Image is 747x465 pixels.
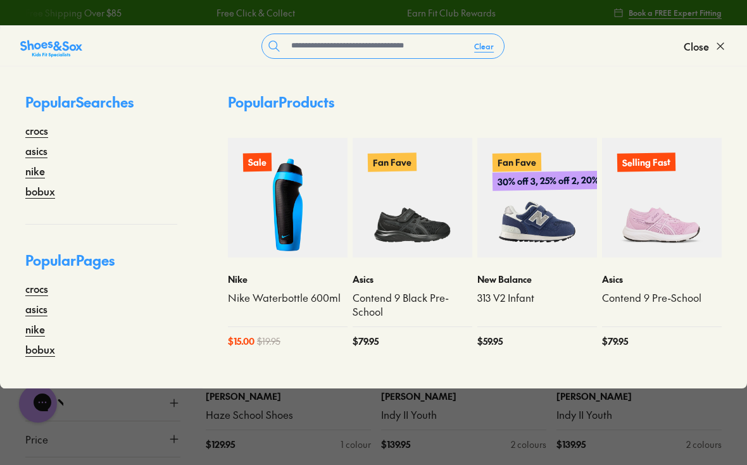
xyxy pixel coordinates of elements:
span: $ 19.95 [257,335,280,348]
a: Nike Waterbottle 600ml [228,291,348,305]
div: Need help finding the perfect pair for your little one? Let’s chat! [22,40,241,78]
a: Free Shipping Over $85 [23,6,119,20]
a: 313 V2 Infant [477,291,597,305]
p: 30% off 3, 25% off 2, 20% off 1 [493,170,622,191]
div: 2 colours [686,438,722,451]
a: Contend 9 Pre-School [602,291,722,305]
img: SNS_Logo_Responsive.svg [20,39,82,59]
a: Fan Fave [353,138,472,257]
a: Indy II Youth [381,408,546,422]
span: $ 15.00 [228,335,254,348]
p: Asics [353,273,472,286]
a: Free Click & Collect [214,6,292,20]
p: [PERSON_NAME] [206,390,371,403]
a: crocs [25,123,48,138]
a: Haze School Shoes [206,408,371,422]
p: Fan Fave [368,152,417,171]
a: bobux [25,342,55,357]
a: asics [25,143,47,158]
a: Contend 9 Black Pre-School [353,291,472,319]
button: Clear [464,35,504,58]
a: Shoes &amp; Sox [20,36,82,56]
span: $ 129.95 [206,438,235,451]
p: Asics [602,273,722,286]
a: nike [25,321,45,337]
a: Earn Fit Club Rewards [405,6,493,20]
p: Popular Pages [25,250,177,281]
p: [PERSON_NAME] [381,390,546,403]
span: $ 59.95 [477,335,503,348]
a: Sale [228,138,348,257]
div: 1 colour [341,438,371,451]
img: Shoes logo [22,15,42,35]
button: Price [25,421,180,457]
p: Fan Fave [493,152,541,171]
a: Indy II Youth [556,408,722,422]
p: Selling Fast [617,152,675,172]
span: $ 139.95 [556,438,586,451]
h3: Shoes [47,18,97,31]
a: Selling Fast [602,138,722,257]
p: Popular Searches [25,92,177,123]
p: Sale [243,153,272,172]
span: Price [25,431,48,447]
a: crocs [25,281,48,296]
a: nike [25,163,45,178]
div: Message from Shoes. Need help finding the perfect pair for your little one? Let’s chat! [9,15,253,78]
a: bobux [25,183,55,199]
p: [PERSON_NAME] [556,390,722,403]
a: Book a FREE Expert Fitting [613,1,722,24]
span: $ 139.95 [381,438,410,451]
span: Book a FREE Expert Fitting [629,7,722,18]
a: Fan Fave30% off 3, 25% off 2, 20% off 1 [477,138,597,257]
span: $ 79.95 [353,335,379,348]
div: Campaign message [9,2,253,123]
iframe: Gorgias live chat messenger [13,380,63,427]
div: Reply to the campaigns [22,83,241,111]
span: Close [684,39,709,54]
a: asics [25,301,47,316]
p: Nike [228,273,348,286]
p: New Balance [477,273,597,286]
span: $ 79.95 [602,335,628,348]
div: 2 colours [511,438,546,451]
button: Dismiss campaign [223,16,241,34]
button: Colour [25,385,180,421]
button: Close [684,32,727,60]
p: Popular Products [228,92,334,113]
